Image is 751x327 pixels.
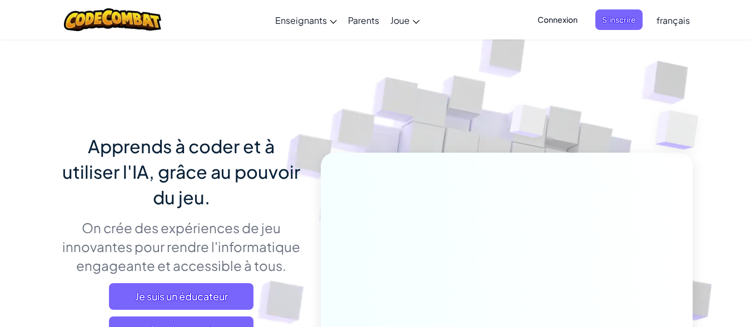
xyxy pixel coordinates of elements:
[64,8,161,31] img: CodeCombat logo
[275,14,327,26] span: Enseignants
[489,83,569,165] img: Overlap cubes
[656,14,690,26] span: français
[109,283,253,310] a: Je suis un éducateur
[59,218,304,275] p: On crée des expériences de jeu innovantes pour rendre l'informatique engageante et accessible à t...
[595,9,643,30] button: S'inscrire
[651,5,695,35] a: français
[342,5,385,35] a: Parents
[385,5,425,35] a: Joue
[270,5,342,35] a: Enseignants
[633,83,729,177] img: Overlap cubes
[531,9,584,30] button: Connexion
[62,135,300,208] span: Apprends à coder et à utiliser l'IA, grâce au pouvoir du jeu.
[390,14,410,26] span: Joue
